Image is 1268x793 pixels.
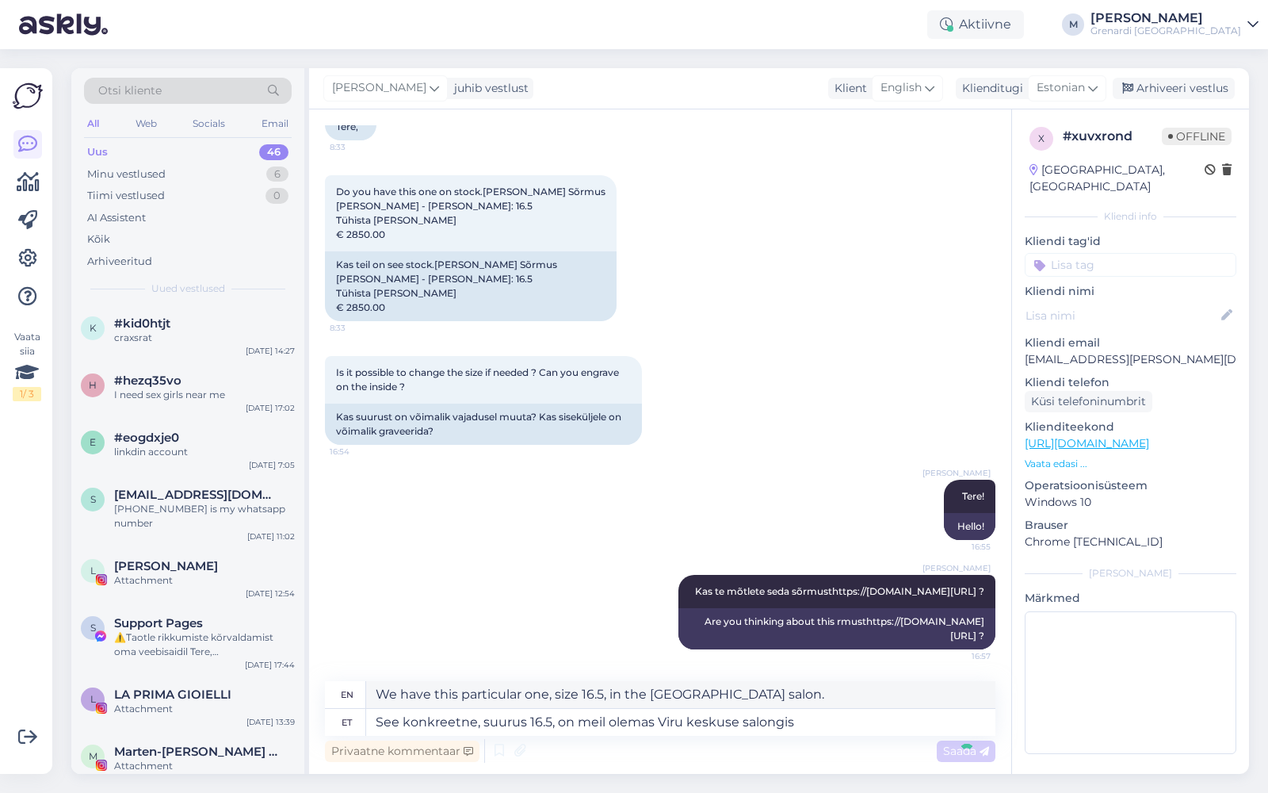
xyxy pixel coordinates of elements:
div: [DATE] 17:02 [246,402,295,414]
span: sambhavgems1@gmail.com [114,488,279,502]
div: Kliendi info [1025,209,1236,224]
div: Socials [189,113,228,134]
div: Web [132,113,160,134]
p: Brauser [1025,517,1236,534]
div: # xuvxrond [1063,127,1162,146]
div: [DATE] 13:39 [246,716,295,728]
div: Grenardi [GEOGRAPHIC_DATA] [1090,25,1241,37]
div: Uus [87,144,108,160]
div: 46 [259,144,288,160]
div: Are you thinking about this rmusthttps://[DOMAIN_NAME][URL] ? [678,608,995,649]
p: Windows 10 [1025,494,1236,511]
div: [PERSON_NAME] [1025,566,1236,580]
p: [EMAIL_ADDRESS][PERSON_NAME][DOMAIN_NAME] [1025,351,1236,368]
span: Marten-Jaan M. 📸 [114,745,279,759]
span: s [90,493,96,505]
div: Minu vestlused [87,167,166,182]
div: [DATE] 16:49 [246,773,295,785]
span: #eogdxje0 [114,431,179,445]
div: Arhiveeritud [87,254,152,270]
span: 8:33 [330,322,389,334]
div: [DATE] 12:54 [246,588,295,600]
span: Is it possible to change the size if needed ? Can you engrave on the inside ? [336,366,621,393]
div: [DATE] 14:27 [246,345,295,357]
span: M [89,750,97,762]
div: Vaata siia [13,330,41,401]
div: Kas suurust on võimalik vajadusel muuta? Kas siseküljele on võimalik graveerida? [325,404,642,445]
div: 6 [266,167,288,182]
div: Attachment [114,573,295,588]
div: craxsrat [114,331,295,345]
span: Do you have this one on stock.[PERSON_NAME] Sõrmus [PERSON_NAME] - [PERSON_NAME]: 16.5 Tühista [P... [336,186,605,240]
div: Kas teil on see stock.[PERSON_NAME] Sõrmus [PERSON_NAME] - [PERSON_NAME]: 16.5 Tühista [PERSON_NA... [325,251,617,321]
img: Askly Logo [13,81,43,111]
span: S [90,622,96,634]
span: 8:33 [330,141,389,153]
div: [DATE] 17:44 [245,659,295,671]
span: #kid0htjt [114,316,170,331]
span: Uued vestlused [151,282,225,296]
span: Tere! [962,490,984,502]
div: Arhiveeri vestlus [1113,78,1235,99]
a: [PERSON_NAME]Grenardi [GEOGRAPHIC_DATA] [1090,12,1258,37]
div: Tere, [325,113,376,140]
span: English [880,79,922,97]
div: Kõik [87,232,110,247]
div: [PHONE_NUMBER] is my whatsapp number [114,502,295,531]
span: [PERSON_NAME] [922,562,991,574]
div: Klienditugi [956,80,1023,97]
p: Kliendi nimi [1025,283,1236,300]
span: 16:57 [931,650,991,662]
div: [DATE] 7:05 [249,459,295,471]
input: Lisa nimi [1025,307,1218,324]
span: Support Pages [114,616,203,630]
div: [PERSON_NAME] [1090,12,1241,25]
div: I need sex girls near me [114,388,295,402]
div: linkdin account [114,445,295,459]
p: Kliendi tag'id [1025,233,1236,250]
span: k [90,322,97,334]
input: Lisa tag [1025,253,1236,277]
p: Vaata edasi ... [1025,457,1236,471]
span: L [90,565,96,577]
div: juhib vestlust [448,80,529,97]
div: Aktiivne [927,10,1024,39]
span: L [90,693,96,705]
span: Otsi kliente [98,82,162,99]
span: Offline [1162,128,1232,145]
p: Chrome [TECHNICAL_ID] [1025,534,1236,550]
span: Leo Pizzo [114,559,218,573]
div: M [1062,13,1084,36]
div: [DATE] 11:02 [247,531,295,542]
span: [PERSON_NAME] [332,79,426,97]
span: Estonian [1037,79,1085,97]
div: Attachment [114,702,295,716]
span: 16:55 [931,541,991,553]
p: Märkmed [1025,590,1236,607]
p: Kliendi telefon [1025,374,1236,391]
span: h [89,379,97,391]
div: Klient [828,80,867,97]
span: 16:54 [330,446,389,458]
div: ⚠️Taotle rikkumiste kõrvaldamist oma veebisaidil Tere, [PERSON_NAME] saatnud mitu hoiatust, et te... [114,630,295,659]
span: x [1038,132,1045,144]
div: All [84,113,102,134]
p: Kliendi email [1025,335,1236,351]
div: 1 / 3 [13,387,41,401]
div: AI Assistent [87,210,146,226]
span: [PERSON_NAME] [922,467,991,479]
div: Küsi telefoninumbrit [1025,391,1152,412]
span: e [90,436,96,448]
div: Attachment [114,759,295,773]
div: Hello! [944,513,995,540]
span: #hezq35vo [114,374,181,388]
div: 0 [265,188,288,204]
p: Klienditeekond [1025,419,1236,435]
div: Tiimi vestlused [87,188,165,204]
div: [GEOGRAPHIC_DATA], [GEOGRAPHIC_DATA] [1029,162,1205,195]
p: Operatsioonisüsteem [1025,477,1236,494]
a: [URL][DOMAIN_NAME] [1025,436,1149,450]
div: Email [258,113,292,134]
span: LA PRIMA GIOIELLI [114,688,231,702]
span: Kas te mõtlete seda sõrmusthttps://[DOMAIN_NAME][URL] ? [695,585,984,597]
